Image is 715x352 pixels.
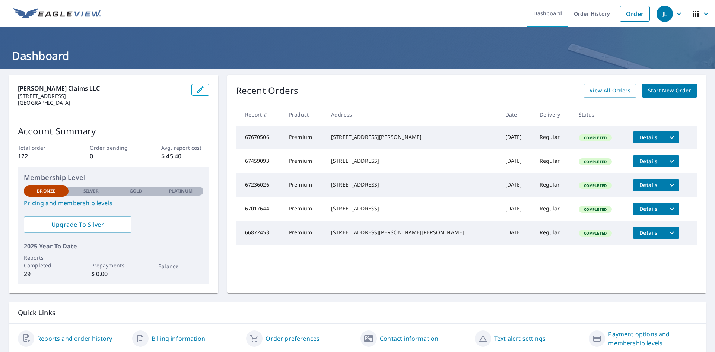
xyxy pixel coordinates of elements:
[91,261,136,269] p: Prepayments
[91,269,136,278] p: $ 0.00
[283,173,325,197] td: Premium
[283,197,325,221] td: Premium
[494,334,546,343] a: Text alert settings
[499,197,534,221] td: [DATE]
[13,8,101,19] img: EV Logo
[236,173,283,197] td: 67236026
[90,152,137,161] p: 0
[266,334,320,343] a: Order preferences
[664,131,679,143] button: filesDropdownBtn-67670506
[236,126,283,149] td: 67670506
[37,334,112,343] a: Reports and order history
[24,199,203,207] a: Pricing and membership levels
[499,104,534,126] th: Date
[325,104,499,126] th: Address
[18,144,66,152] p: Total order
[18,308,697,317] p: Quick Links
[657,6,673,22] div: JL
[18,152,66,161] p: 122
[18,93,185,99] p: [STREET_ADDRESS]
[24,254,69,269] p: Reports Completed
[637,158,660,165] span: Details
[664,155,679,167] button: filesDropdownBtn-67459093
[331,157,493,165] div: [STREET_ADDRESS]
[331,205,493,212] div: [STREET_ADDRESS]
[534,104,573,126] th: Delivery
[283,149,325,173] td: Premium
[18,84,185,93] p: [PERSON_NAME] Claims LLC
[161,144,209,152] p: Avg. report cost
[642,84,697,98] a: Start New Order
[24,269,69,278] p: 29
[579,183,611,188] span: Completed
[590,86,630,95] span: View All Orders
[236,149,283,173] td: 67459093
[236,104,283,126] th: Report #
[534,173,573,197] td: Regular
[158,262,203,270] p: Balance
[648,86,691,95] span: Start New Order
[37,188,55,194] p: Bronze
[579,159,611,164] span: Completed
[236,221,283,245] td: 66872453
[534,149,573,173] td: Regular
[633,227,664,239] button: detailsBtn-66872453
[9,48,706,63] h1: Dashboard
[633,155,664,167] button: detailsBtn-67459093
[633,179,664,191] button: detailsBtn-67236026
[83,188,99,194] p: Silver
[637,181,660,188] span: Details
[24,172,203,183] p: Membership Level
[152,334,205,343] a: Billing information
[534,197,573,221] td: Regular
[534,126,573,149] td: Regular
[608,330,697,348] a: Payment options and membership levels
[169,188,193,194] p: Platinum
[534,221,573,245] td: Regular
[90,144,137,152] p: Order pending
[331,133,493,141] div: [STREET_ADDRESS][PERSON_NAME]
[584,84,636,98] a: View All Orders
[24,216,131,233] a: Upgrade To Silver
[637,229,660,236] span: Details
[637,134,660,141] span: Details
[236,197,283,221] td: 67017644
[283,221,325,245] td: Premium
[664,203,679,215] button: filesDropdownBtn-67017644
[30,221,125,229] span: Upgrade To Silver
[331,181,493,188] div: [STREET_ADDRESS]
[633,203,664,215] button: detailsBtn-67017644
[664,227,679,239] button: filesDropdownBtn-66872453
[579,231,611,236] span: Completed
[380,334,438,343] a: Contact information
[573,104,627,126] th: Status
[499,126,534,149] td: [DATE]
[579,207,611,212] span: Completed
[283,104,325,126] th: Product
[499,149,534,173] td: [DATE]
[18,124,209,138] p: Account Summary
[130,188,142,194] p: Gold
[579,135,611,140] span: Completed
[499,221,534,245] td: [DATE]
[24,242,203,251] p: 2025 Year To Date
[283,126,325,149] td: Premium
[236,84,299,98] p: Recent Orders
[18,99,185,106] p: [GEOGRAPHIC_DATA]
[499,173,534,197] td: [DATE]
[633,131,664,143] button: detailsBtn-67670506
[331,229,493,236] div: [STREET_ADDRESS][PERSON_NAME][PERSON_NAME]
[664,179,679,191] button: filesDropdownBtn-67236026
[161,152,209,161] p: $ 45.40
[637,205,660,212] span: Details
[620,6,650,22] a: Order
